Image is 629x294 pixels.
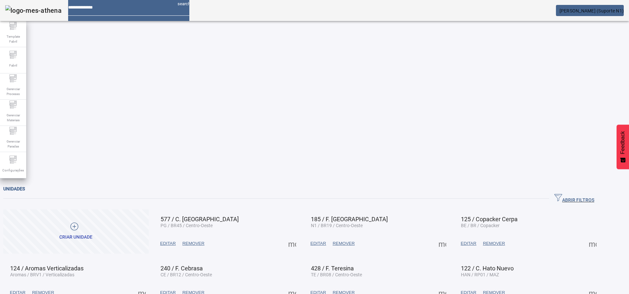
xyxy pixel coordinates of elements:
[3,186,25,191] span: Unidades
[311,240,326,247] span: EDITAR
[333,240,354,247] span: REMOVER
[461,272,499,277] span: HAN / RP01 / MAZ
[10,265,84,272] span: 124 / Aromas Verticalizadas
[480,238,508,249] button: REMOVER
[179,238,208,249] button: REMOVER
[3,209,149,254] button: Criar unidade
[329,238,358,249] button: REMOVER
[311,272,362,277] span: TE / BR08 / Centro-Oeste
[182,240,204,247] span: REMOVER
[3,137,23,151] span: Gerenciar Paradas
[59,234,92,241] div: Criar unidade
[160,240,176,247] span: EDITAR
[3,85,23,98] span: Gerenciar Processo
[3,111,23,125] span: Gerenciar Materiais
[620,131,626,154] span: Feedback
[10,272,74,277] span: Aromas / BRV1 / Verticalizadas
[560,8,624,13] span: [PERSON_NAME] (Suporte N1)
[311,216,388,223] span: 185 / F. [GEOGRAPHIC_DATA]
[157,238,179,249] button: EDITAR
[549,193,600,205] button: ABRIR FILTROS
[483,240,505,247] span: REMOVER
[461,240,476,247] span: EDITAR
[461,265,514,272] span: 122 / C. Hato Nuevo
[587,238,599,249] button: Mais
[307,238,330,249] button: EDITAR
[461,223,500,228] span: BE / BR / Copacker
[161,272,212,277] span: CE / BR12 / Centro-Oeste
[161,223,213,228] span: PG / BR45 / Centro-Oeste
[5,5,62,16] img: logo-mes-athena
[554,194,594,204] span: ABRIR FILTROS
[311,265,354,272] span: 428 / F. Teresina
[161,265,203,272] span: 240 / F. Cebrasa
[311,223,363,228] span: N1 / BR19 / Centro-Oeste
[0,166,26,175] span: Configurações
[7,61,19,70] span: Fabril
[161,216,239,223] span: 577 / C. [GEOGRAPHIC_DATA]
[3,32,23,46] span: Template Fabril
[617,125,629,169] button: Feedback - Mostrar pesquisa
[457,238,480,249] button: EDITAR
[286,238,298,249] button: Mais
[436,238,448,249] button: Mais
[461,216,518,223] span: 125 / Copacker Cerpa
